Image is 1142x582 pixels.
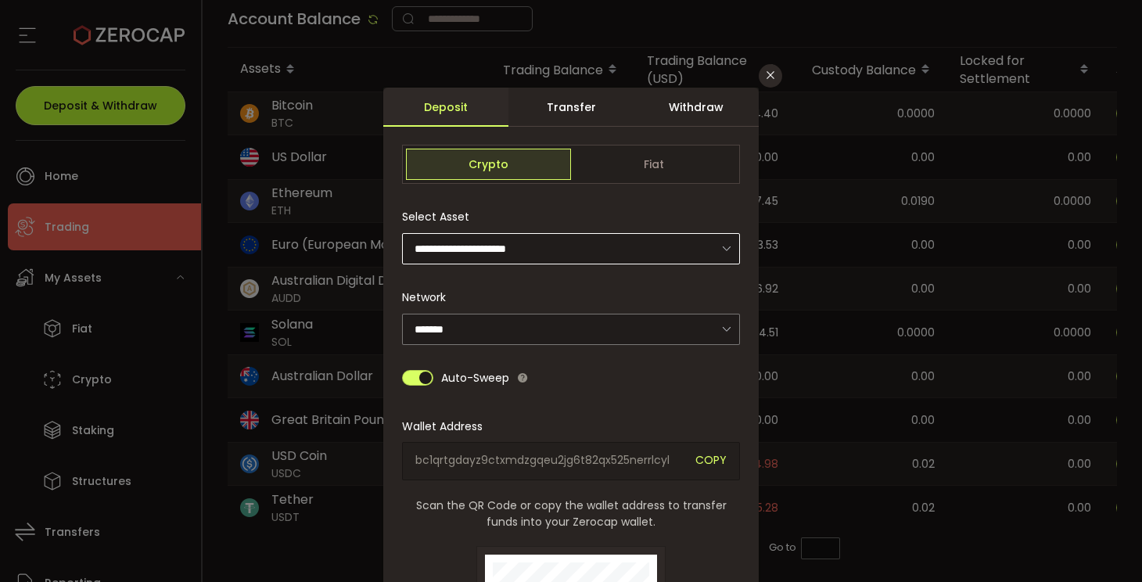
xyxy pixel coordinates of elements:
[402,289,455,305] label: Network
[406,149,571,180] span: Crypto
[634,88,759,127] div: Withdraw
[508,88,634,127] div: Transfer
[1064,507,1142,582] iframe: Chat Widget
[402,419,492,434] label: Wallet Address
[383,88,508,127] div: Deposit
[571,149,736,180] span: Fiat
[759,64,782,88] button: Close
[695,452,727,470] span: COPY
[441,362,509,393] span: Auto-Sweep
[415,452,684,470] span: bc1qrtgdayz9ctxmdzgqeu2jg6t82qx525nerrlcyl
[402,498,740,530] span: Scan the QR Code or copy the wallet address to transfer funds into your Zerocap wallet.
[402,209,479,225] label: Select Asset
